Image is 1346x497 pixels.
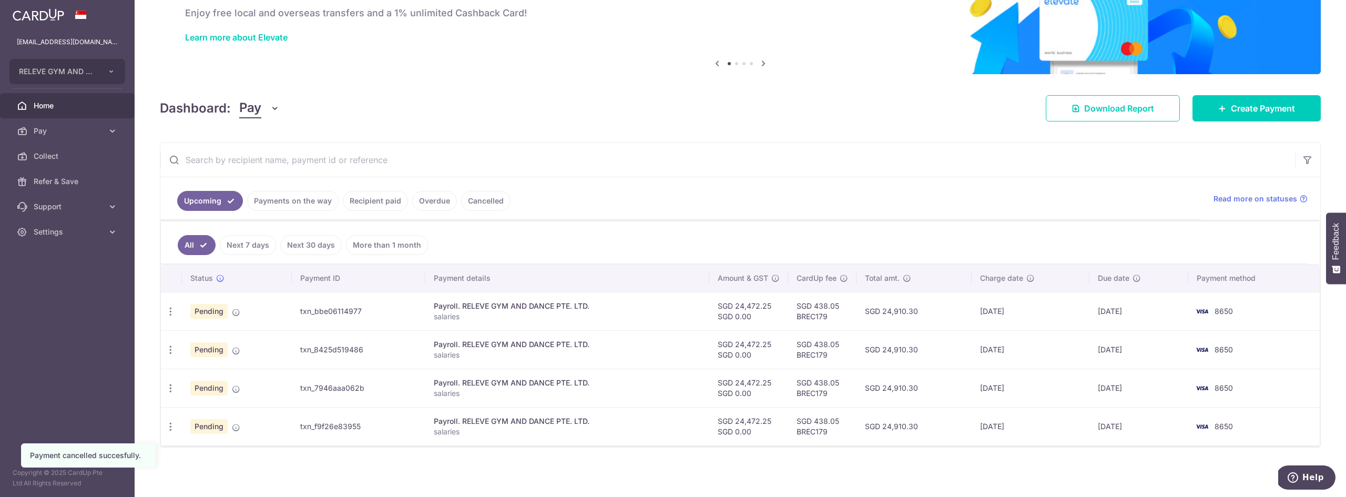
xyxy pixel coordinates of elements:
[1215,383,1233,392] span: 8650
[788,330,856,369] td: SGD 438.05 BREC179
[972,330,1089,369] td: [DATE]
[1214,194,1308,204] a: Read more on statuses
[709,369,788,407] td: SGD 24,472.25 SGD 0.00
[709,330,788,369] td: SGD 24,472.25 SGD 0.00
[1215,345,1233,354] span: 8650
[1089,407,1188,445] td: [DATE]
[9,59,125,84] button: RELEVE GYM AND DANCE PTE. LTD.
[434,350,701,360] p: salaries
[220,235,276,255] a: Next 7 days
[13,8,64,21] img: CardUp
[177,191,243,211] a: Upcoming
[1326,212,1346,284] button: Feedback - Show survey
[434,416,701,427] div: Payroll. RELEVE GYM AND DANCE PTE. LTD.
[1215,307,1233,316] span: 8650
[30,450,147,461] div: Payment cancelled succesfully.
[190,273,213,283] span: Status
[856,407,972,445] td: SGD 24,910.30
[1191,382,1212,394] img: Bank Card
[34,126,103,136] span: Pay
[178,235,216,255] a: All
[34,151,103,161] span: Collect
[461,191,511,211] a: Cancelled
[185,7,1296,19] h6: Enjoy free local and overseas transfers and a 1% unlimited Cashback Card!
[856,292,972,330] td: SGD 24,910.30
[856,369,972,407] td: SGD 24,910.30
[1089,292,1188,330] td: [DATE]
[1192,95,1321,121] a: Create Payment
[709,407,788,445] td: SGD 24,472.25 SGD 0.00
[434,388,701,399] p: salaries
[190,381,228,395] span: Pending
[343,191,408,211] a: Recipient paid
[972,369,1089,407] td: [DATE]
[292,369,425,407] td: txn_7946aaa062b
[434,339,701,350] div: Payroll. RELEVE GYM AND DANCE PTE. LTD.
[292,330,425,369] td: txn_8425d519486
[34,100,103,111] span: Home
[865,273,900,283] span: Total amt.
[980,273,1023,283] span: Charge date
[292,292,425,330] td: txn_bbe06114977
[709,292,788,330] td: SGD 24,472.25 SGD 0.00
[1089,369,1188,407] td: [DATE]
[34,201,103,212] span: Support
[797,273,837,283] span: CardUp fee
[1191,343,1212,356] img: Bank Card
[185,32,288,43] a: Learn more about Elevate
[190,304,228,319] span: Pending
[788,292,856,330] td: SGD 438.05 BREC179
[425,265,709,292] th: Payment details
[1046,95,1180,121] a: Download Report
[1084,102,1154,115] span: Download Report
[190,419,228,434] span: Pending
[239,98,261,118] span: Pay
[160,99,231,118] h4: Dashboard:
[856,330,972,369] td: SGD 24,910.30
[1191,305,1212,318] img: Bank Card
[718,273,768,283] span: Amount & GST
[1089,330,1188,369] td: [DATE]
[1215,422,1233,431] span: 8650
[34,176,103,187] span: Refer & Save
[434,301,701,311] div: Payroll. RELEVE GYM AND DANCE PTE. LTD.
[247,191,339,211] a: Payments on the way
[788,369,856,407] td: SGD 438.05 BREC179
[434,427,701,437] p: salaries
[160,143,1295,177] input: Search by recipient name, payment id or reference
[1214,194,1297,204] span: Read more on statuses
[412,191,457,211] a: Overdue
[34,227,103,237] span: Settings
[1191,420,1212,433] img: Bank Card
[434,378,701,388] div: Payroll. RELEVE GYM AND DANCE PTE. LTD.
[972,407,1089,445] td: [DATE]
[1331,223,1341,260] span: Feedback
[239,98,280,118] button: Pay
[1098,273,1129,283] span: Due date
[280,235,342,255] a: Next 30 days
[190,342,228,357] span: Pending
[292,407,425,445] td: txn_f9f26e83955
[292,265,425,292] th: Payment ID
[1231,102,1295,115] span: Create Payment
[346,235,428,255] a: More than 1 month
[434,311,701,322] p: salaries
[788,407,856,445] td: SGD 438.05 BREC179
[972,292,1089,330] td: [DATE]
[1278,465,1335,492] iframe: Opens a widget where you can find more information
[1188,265,1320,292] th: Payment method
[17,37,118,47] p: [EMAIL_ADDRESS][DOMAIN_NAME]
[19,66,97,77] span: RELEVE GYM AND DANCE PTE. LTD.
